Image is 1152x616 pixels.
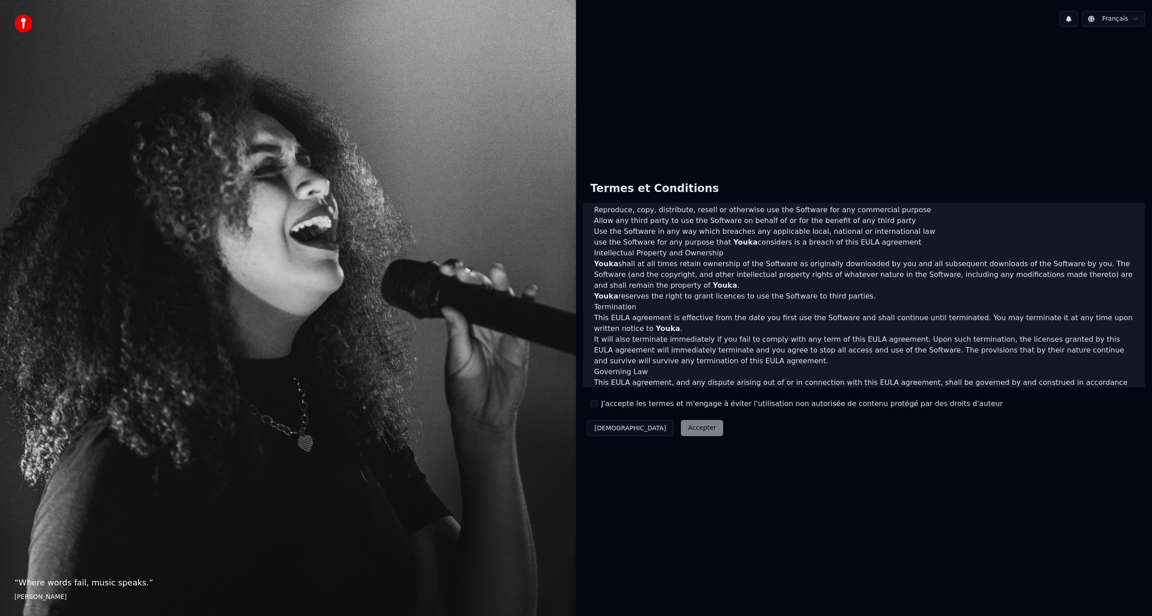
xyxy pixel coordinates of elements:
[594,334,1134,366] p: It will also terminate immediately if you fail to comply with any term of this EULA agreement. Up...
[594,259,618,268] span: Youka
[594,215,1134,226] li: Allow any third party to use the Software on behalf of or for the benefit of any third party
[594,302,1134,312] h3: Termination
[713,281,737,290] span: Youka
[594,259,1134,291] p: shall at all times retain ownership of the Software as originally downloaded by you and all subse...
[14,593,562,602] footer: [PERSON_NAME]
[594,312,1134,334] p: This EULA agreement is effective from the date you first use the Software and shall continue unti...
[583,174,726,203] div: Termes et Conditions
[594,205,1134,215] li: Reproduce, copy, distribute, resell or otherwise use the Software for any commercial purpose
[594,377,1134,399] p: This EULA agreement, and any dispute arising out of or in connection with this EULA agreement, sh...
[594,248,1134,259] h3: Intellectual Property and Ownership
[594,292,618,300] span: Youka
[594,226,1134,237] li: Use the Software in any way which breaches any applicable local, national or international law
[587,420,674,436] button: [DEMOGRAPHIC_DATA]
[14,576,562,589] p: “ Where words fail, music speaks. ”
[594,366,1134,377] h3: Governing Law
[594,237,1134,248] li: use the Software for any purpose that considers is a breach of this EULA agreement
[594,291,1134,302] p: reserves the right to grant licences to use the Software to third parties.
[733,238,758,246] span: Youka
[14,14,32,32] img: youka
[601,398,1003,409] label: J'accepte les termes et m'engage à éviter l'utilisation non autorisée de contenu protégé par des ...
[656,324,680,333] span: Youka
